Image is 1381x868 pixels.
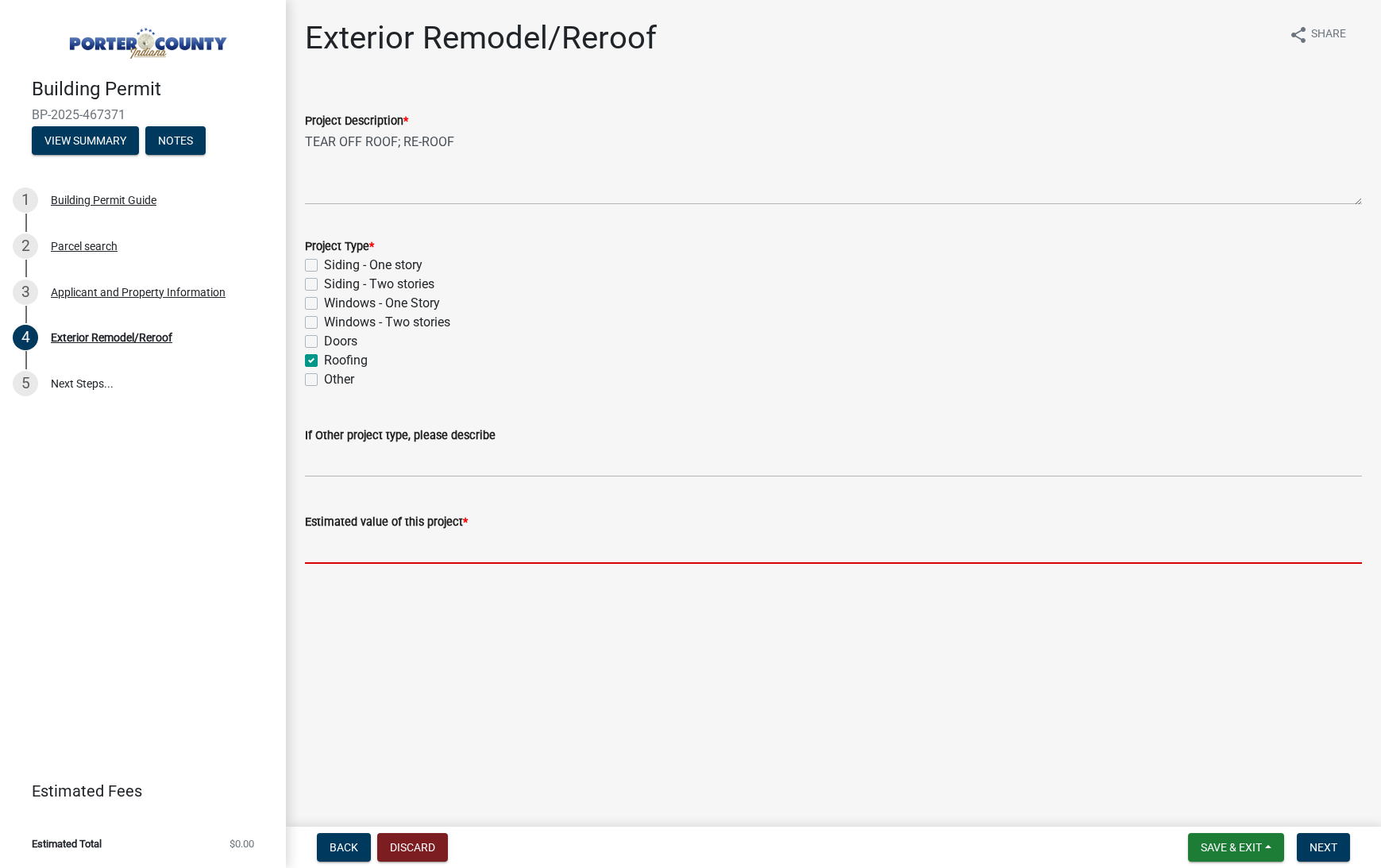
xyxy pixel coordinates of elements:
div: Parcel search [51,241,118,252]
button: Back [317,833,371,862]
label: Doors [324,332,357,351]
wm-modal-confirm: Notes [145,135,206,148]
span: Back [330,841,358,854]
label: Siding - One story [324,256,422,275]
span: Next [1310,841,1337,854]
label: Siding - Two stories [324,275,434,294]
button: Next [1297,833,1350,862]
button: shareShare [1276,19,1359,50]
button: Discard [377,833,448,862]
img: Porter County, Indiana [32,17,260,61]
label: If Other project type, please describe [305,430,496,442]
div: 2 [13,233,38,259]
span: BP-2025-467371 [32,107,254,122]
div: 4 [13,325,38,350]
span: $0.00 [230,839,254,849]
h1: Exterior Remodel/Reroof [305,19,657,57]
button: Notes [145,126,206,155]
div: Applicant and Property Information [51,287,226,298]
span: Save & Exit [1201,841,1262,854]
span: Estimated Total [32,839,102,849]
label: Estimated value of this project [305,517,468,528]
wm-modal-confirm: Summary [32,135,139,148]
div: 1 [13,187,38,213]
a: Estimated Fees [13,775,260,807]
h4: Building Permit [32,78,273,101]
div: Exterior Remodel/Reroof [51,332,172,343]
i: share [1289,25,1308,44]
label: Roofing [324,351,368,370]
div: 3 [13,280,38,305]
label: Project Type [305,241,374,253]
label: Project Description [305,116,408,127]
div: Building Permit Guide [51,195,156,206]
div: 5 [13,371,38,396]
span: Share [1311,25,1346,44]
label: Windows - One Story [324,294,440,313]
label: Other [324,370,354,389]
button: Save & Exit [1188,833,1284,862]
label: Windows - Two stories [324,313,450,332]
button: View Summary [32,126,139,155]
